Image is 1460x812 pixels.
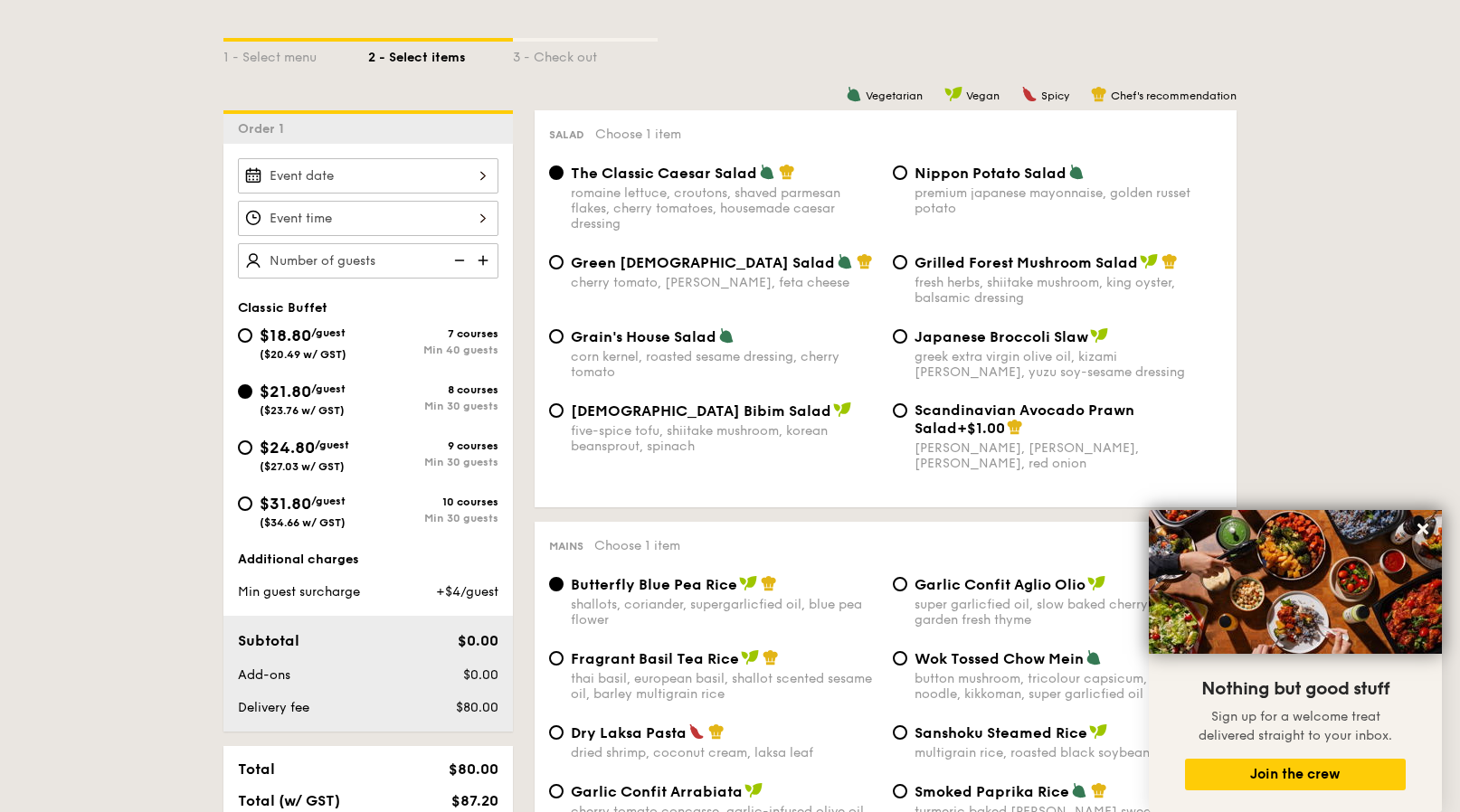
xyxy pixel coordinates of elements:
img: icon-vegan.f8ff3823.svg [1140,253,1158,269]
input: Event date [238,158,498,194]
input: Japanese Broccoli Slawgreek extra virgin olive oil, kizami [PERSON_NAME], yuzu soy-sesame dressing [893,329,907,344]
input: $21.80/guest($23.76 w/ GST)8 coursesMin 30 guests [238,384,252,399]
div: corn kernel, roasted sesame dressing, cherry tomato [571,349,878,380]
div: 2 - Select items [368,42,513,67]
input: Nippon Potato Saladpremium japanese mayonnaise, golden russet potato [893,165,907,180]
span: $87.20 [451,792,498,809]
input: Garlic Confit Aglio Oliosuper garlicfied oil, slow baked cherry tomatoes, garden fresh thyme [893,577,907,591]
span: Add-ons [238,667,290,683]
span: Vegetarian [866,90,923,102]
span: Vegan [966,90,1000,102]
img: icon-spicy.37a8142b.svg [1021,86,1038,102]
input: Fragrant Basil Tea Ricethai basil, european basil, shallot scented sesame oil, barley multigrain ... [549,651,564,666]
span: Butterfly Blue Pea Rice [571,576,737,593]
span: Wok Tossed Chow Mein [915,650,1084,667]
div: five-spice tofu, shiitake mushroom, korean beansprout, spinach [571,423,878,454]
img: icon-vegetarian.fe4039eb.svg [1086,649,1102,666]
div: Additional charges [238,551,498,569]
img: DSC07876-Edit02-Large.jpeg [1149,510,1442,654]
span: +$1.00 [957,420,1005,437]
span: Nippon Potato Salad [915,165,1067,182]
input: Grilled Forest Mushroom Saladfresh herbs, shiitake mushroom, king oyster, balsamic dressing [893,255,907,269]
span: Subtotal [238,632,299,649]
span: $0.00 [463,667,498,683]
div: fresh herbs, shiitake mushroom, king oyster, balsamic dressing [915,275,1222,306]
img: icon-vegan.f8ff3823.svg [744,782,763,798]
span: /guest [311,382,346,395]
img: icon-vegan.f8ff3823.svg [739,575,757,591]
span: $0.00 [458,632,498,649]
span: $24.80 [260,438,315,458]
div: button mushroom, tricolour capsicum, cripsy egg noodle, kikkoman, super garlicfied oil [915,671,1222,702]
div: premium japanese mayonnaise, golden russet potato [915,185,1222,216]
img: icon-vegetarian.fe4039eb.svg [1071,782,1087,798]
span: ($23.76 w/ GST) [260,404,345,417]
span: Japanese Broccoli Slaw [915,328,1088,345]
div: romaine lettuce, croutons, shaved parmesan flakes, cherry tomatoes, housemade caesar dressing [571,185,878,231]
div: cherry tomato, [PERSON_NAME], feta cheese [571,275,878,290]
input: Grain's House Saladcorn kernel, roasted sesame dressing, cherry tomato [549,329,564,344]
span: +$4/guest [436,584,498,600]
span: Delivery fee [238,700,309,715]
span: Scandinavian Avocado Prawn Salad [915,401,1134,437]
span: /guest [315,439,349,451]
div: 8 courses [368,383,498,396]
button: Close [1408,515,1437,543]
input: The Classic Caesar Saladromaine lettuce, croutons, shaved parmesan flakes, cherry tomatoes, house... [549,165,564,180]
img: icon-vegan.f8ff3823.svg [1087,575,1105,591]
span: $21.80 [260,382,311,401]
span: $18.80 [260,326,311,345]
img: icon-vegetarian.fe4039eb.svg [718,327,735,344]
span: /guest [311,326,346,339]
div: 1 - Select menu [223,42,368,67]
span: Salad [549,128,584,141]
input: Sanshoku Steamed Ricemultigrain rice, roasted black soybean [893,725,907,740]
div: super garlicfied oil, slow baked cherry tomatoes, garden fresh thyme [915,597,1222,628]
span: Garlic Confit Aglio Olio [915,576,1086,593]
img: icon-chef-hat.a58ddaea.svg [1161,253,1178,269]
div: shallots, coriander, supergarlicfied oil, blue pea flower [571,597,878,628]
span: Dry Laksa Pasta [571,724,687,741]
span: Classic Buffet [238,300,327,316]
span: Min guest surcharge [238,584,360,600]
div: 7 courses [368,327,498,340]
div: dried shrimp, coconut cream, laksa leaf [571,745,878,760]
span: Chef's recommendation [1111,90,1237,102]
span: Mains [549,540,583,552]
span: Green [DEMOGRAPHIC_DATA] Salad [571,254,835,271]
img: icon-vegetarian.fe4039eb.svg [837,253,853,269]
span: Garlic Confit Arrabiata [571,783,743,800]
span: $31.80 [260,494,311,514]
img: icon-chef-hat.a58ddaea.svg [1091,782,1107,798]
span: Sign up for a welcome treat delivered straight to your inbox. [1199,709,1392,743]
img: icon-vegan.f8ff3823.svg [1090,327,1108,344]
div: 10 courses [368,496,498,508]
span: ($27.03 w/ GST) [260,460,345,473]
input: Butterfly Blue Pea Riceshallots, coriander, supergarlicfied oil, blue pea flower [549,577,564,591]
span: $80.00 [456,700,498,715]
span: Smoked Paprika Rice [915,783,1069,800]
div: [PERSON_NAME], [PERSON_NAME], [PERSON_NAME], red onion [915,440,1222,471]
div: greek extra virgin olive oil, kizami [PERSON_NAME], yuzu soy-sesame dressing [915,349,1222,380]
span: Grain's House Salad [571,328,716,345]
div: multigrain rice, roasted black soybean [915,745,1222,760]
img: icon-vegan.f8ff3823.svg [1089,723,1107,740]
span: Nothing but good stuff [1201,678,1389,700]
img: icon-vegan.f8ff3823.svg [741,649,759,666]
div: 3 - Check out [513,42,658,67]
div: Min 30 guests [368,456,498,468]
img: icon-vegan.f8ff3823.svg [944,86,962,102]
img: icon-chef-hat.a58ddaea.svg [708,723,725,740]
img: icon-vegan.f8ff3823.svg [833,401,851,418]
span: Choose 1 item [595,127,681,142]
span: ($20.49 w/ GST) [260,348,346,361]
input: $24.80/guest($27.03 w/ GST)9 coursesMin 30 guests [238,440,252,455]
img: icon-chef-hat.a58ddaea.svg [1007,419,1023,435]
img: icon-vegetarian.fe4039eb.svg [1068,164,1085,180]
input: Wok Tossed Chow Meinbutton mushroom, tricolour capsicum, cripsy egg noodle, kikkoman, super garli... [893,651,907,666]
span: Sanshoku Steamed Rice [915,724,1087,741]
span: Grilled Forest Mushroom Salad [915,254,1138,271]
div: thai basil, european basil, shallot scented sesame oil, barley multigrain rice [571,671,878,702]
button: Join the crew [1185,759,1406,790]
span: $80.00 [449,760,498,778]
